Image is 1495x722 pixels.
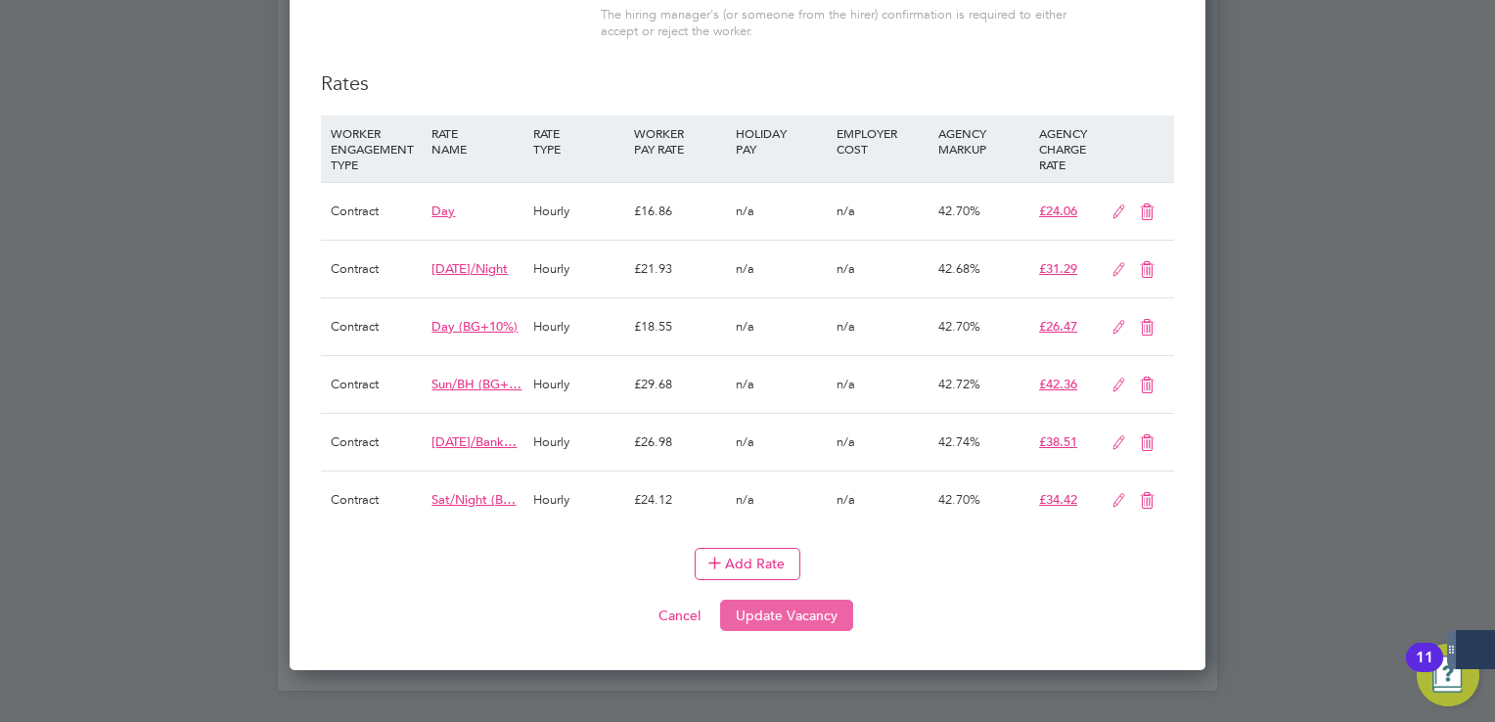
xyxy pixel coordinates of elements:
span: 42.74% [938,433,980,450]
div: £21.93 [629,241,730,297]
span: n/a [837,491,855,508]
span: £34.42 [1039,491,1077,508]
div: RATE TYPE [528,115,629,166]
span: n/a [837,260,855,277]
span: £31.29 [1039,260,1077,277]
div: £29.68 [629,356,730,413]
div: The hiring manager's (or someone from the hirer) confirmation is required to either accept or rej... [601,7,1076,40]
div: Contract [326,356,427,413]
div: HOLIDAY PAY [731,115,832,166]
button: Update Vacancy [720,600,853,631]
div: Hourly [528,356,629,413]
span: £24.06 [1039,203,1077,219]
div: Contract [326,414,427,471]
span: Day [431,203,455,219]
span: n/a [736,318,754,335]
div: WORKER ENGAGEMENT TYPE [326,115,427,182]
div: Contract [326,298,427,355]
div: Contract [326,183,427,240]
div: £24.12 [629,472,730,528]
span: 42.70% [938,318,980,335]
div: Hourly [528,183,629,240]
span: 42.70% [938,203,980,219]
span: [DATE]/Bank… [431,433,517,450]
span: n/a [736,260,754,277]
button: Open Resource Center, 11 new notifications [1417,644,1479,706]
button: Add Rate [695,548,800,579]
span: 42.70% [938,491,980,508]
div: Contract [326,472,427,528]
div: £18.55 [629,298,730,355]
span: n/a [837,376,855,392]
span: n/a [837,433,855,450]
span: [DATE]/Night [431,260,508,277]
div: RATE NAME [427,115,527,166]
span: £42.36 [1039,376,1077,392]
span: n/a [837,318,855,335]
div: Hourly [528,241,629,297]
div: £26.98 [629,414,730,471]
div: AGENCY MARKUP [933,115,1034,166]
span: n/a [736,491,754,508]
span: £26.47 [1039,318,1077,335]
div: Hourly [528,298,629,355]
span: Sun/BH (BG+… [431,376,521,392]
div: WORKER PAY RATE [629,115,730,166]
span: £38.51 [1039,433,1077,450]
span: Day (BG+10%) [431,318,518,335]
span: n/a [736,433,754,450]
div: AGENCY CHARGE RATE [1034,115,1102,182]
button: Cancel [643,600,716,631]
span: 42.68% [938,260,980,277]
div: Contract [326,241,427,297]
div: Hourly [528,414,629,471]
div: 11 [1416,657,1433,683]
span: n/a [736,203,754,219]
div: EMPLOYER COST [832,115,932,166]
h3: Rates [321,70,1174,96]
div: Hourly [528,472,629,528]
span: n/a [837,203,855,219]
span: Sat/Night (B… [431,491,516,508]
span: 42.72% [938,376,980,392]
span: n/a [736,376,754,392]
div: £16.86 [629,183,730,240]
